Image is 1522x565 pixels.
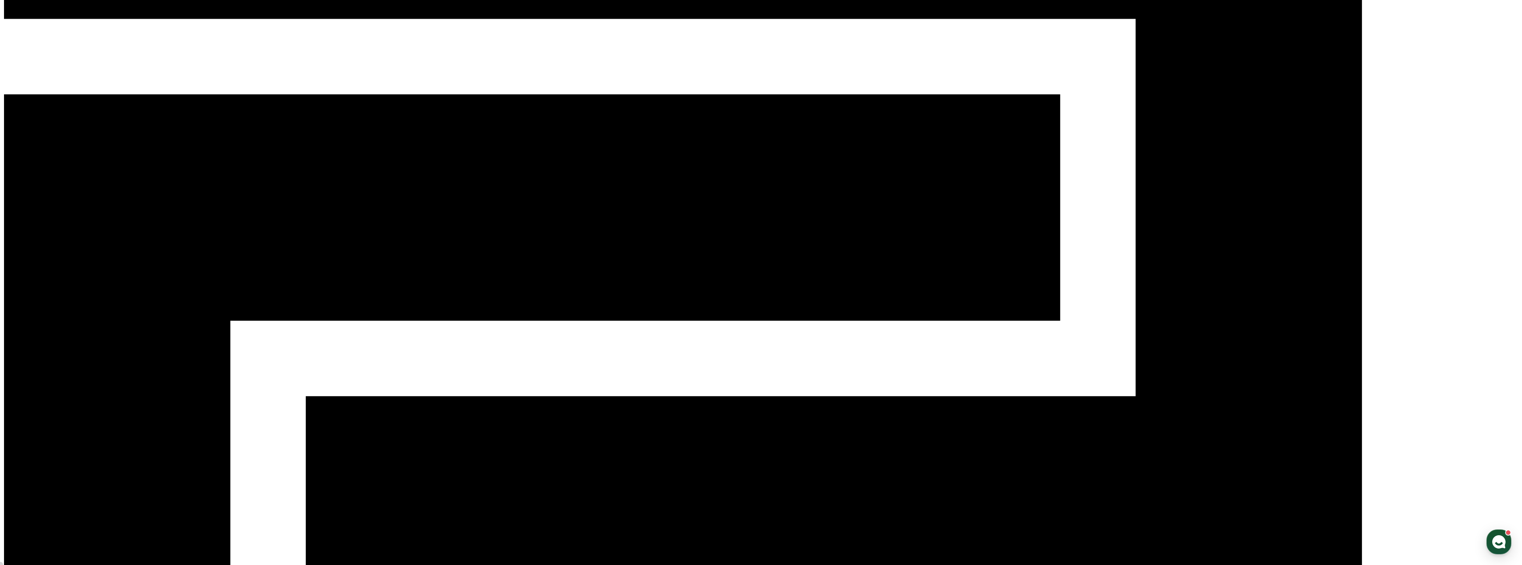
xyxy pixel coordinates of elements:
a: 홈 [3,282,59,304]
span: 홈 [28,295,33,302]
span: 대화 [81,296,92,303]
span: 설정 [137,295,148,302]
a: 대화 [59,282,115,304]
a: 설정 [115,282,171,304]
